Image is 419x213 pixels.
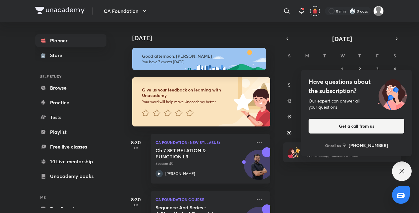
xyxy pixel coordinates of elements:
[124,146,148,150] p: AM
[284,128,294,137] button: October 26, 2025
[376,53,379,59] abbr: Friday
[156,196,252,203] p: CA Foundation Course
[156,139,252,146] p: CA Foundation (New Syllabus)
[358,53,361,59] abbr: Thursday
[284,112,294,122] button: October 19, 2025
[142,53,260,59] h6: Good afternoon, [PERSON_NAME]
[376,66,379,72] abbr: October 3, 2025
[323,53,326,59] abbr: Tuesday
[142,60,260,64] p: You have 7 events [DATE]
[142,99,232,104] p: Your word will help make Unacademy better
[124,203,148,207] p: AM
[35,96,106,109] a: Practice
[349,142,388,149] h6: [PHONE_NUMBER]
[35,7,85,14] img: Company Logo
[310,6,320,16] button: avatar
[244,153,274,183] img: Avatar
[124,196,148,203] h5: 8:30
[35,155,106,168] a: 1:1 Live mentorship
[284,80,294,90] button: October 5, 2025
[305,53,309,59] abbr: Monday
[373,77,412,110] img: ttu_illustration_new.svg
[35,34,106,47] a: Planner
[35,82,106,94] a: Browse
[373,6,384,16] img: ansh jain
[312,8,318,14] img: avatar
[100,5,152,17] button: CA Foundation
[288,82,290,88] abbr: October 5, 2025
[165,171,195,176] p: [PERSON_NAME]
[394,53,396,59] abbr: Saturday
[292,34,392,43] button: [DATE]
[288,53,290,59] abbr: Sunday
[35,71,106,82] h6: SELF STUDY
[343,142,388,149] a: [PHONE_NUMBER]
[309,119,404,134] button: Get a call from us
[337,64,347,74] button: October 1, 2025
[288,146,300,158] img: referral
[124,139,148,146] h5: 8:30
[309,98,404,110] div: Our expert can answer all your questions
[156,147,232,160] h5: Ch 7 SET RELATION & FUNCTION L3
[372,64,382,74] button: October 3, 2025
[325,143,341,148] p: Or call us
[35,192,106,203] h6: ME
[355,64,364,74] button: October 2, 2025
[284,96,294,106] button: October 12, 2025
[309,77,404,95] h4: Have questions about the subscription?
[132,48,266,70] img: afternoon
[287,130,291,136] abbr: October 26, 2025
[35,141,106,153] a: Free live classes
[340,53,345,59] abbr: Wednesday
[35,170,106,182] a: Unacademy books
[287,114,291,120] abbr: October 19, 2025
[349,8,356,14] img: streak
[35,111,106,123] a: Tests
[341,66,343,72] abbr: October 1, 2025
[50,52,66,59] div: Store
[332,35,352,43] span: [DATE]
[390,64,400,74] button: October 4, 2025
[132,34,276,42] h4: [DATE]
[156,161,252,166] p: Session 40
[35,126,106,138] a: Playlist
[213,77,270,126] img: feedback_image
[142,87,232,98] h6: Give us your feedback on learning with Unacademy
[35,49,106,61] a: Store
[287,98,291,104] abbr: October 12, 2025
[394,66,396,72] abbr: October 4, 2025
[359,66,361,72] abbr: October 2, 2025
[35,7,85,16] a: Company Logo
